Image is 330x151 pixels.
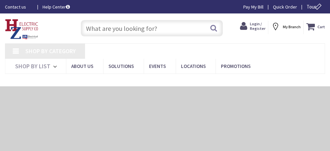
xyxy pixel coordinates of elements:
img: HZ Electric Supply [5,19,39,39]
a: Login / Register [240,21,265,32]
a: Pay My Bill [243,4,263,10]
strong: My Branch [283,24,301,29]
a: Contact us [5,4,32,10]
div: My Branch [271,21,301,32]
span: Locations [181,63,206,69]
input: What are you looking for? [81,20,223,36]
a: Cart [306,21,325,32]
span: Promotions [221,63,251,69]
span: Login / Register [250,21,265,31]
a: Quick Order [273,4,297,10]
span: Shop By Category [25,47,76,55]
span: Tour [307,4,323,10]
span: Events [149,63,166,69]
span: Shop By List [15,62,50,70]
span: Solutions [108,63,134,69]
a: Help Center [43,4,70,10]
span: About Us [71,63,93,69]
strong: Cart [317,21,325,32]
